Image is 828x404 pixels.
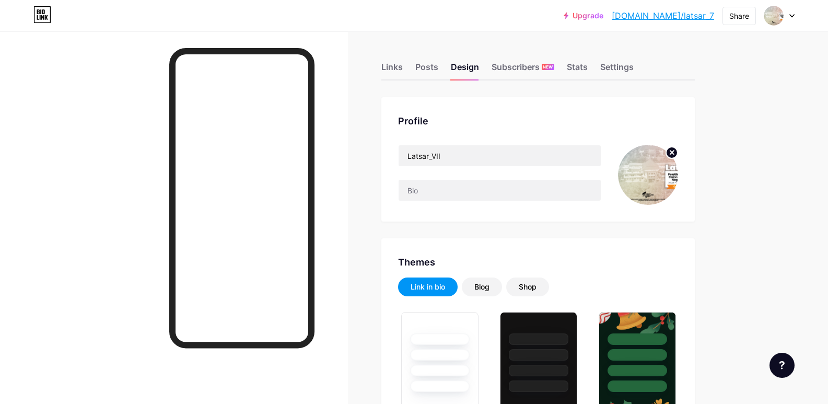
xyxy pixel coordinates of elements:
[451,61,479,79] div: Design
[612,9,714,22] a: [DOMAIN_NAME]/latsar_7
[618,145,678,205] img: latsar_7
[729,10,749,21] div: Share
[381,61,403,79] div: Links
[398,114,678,128] div: Profile
[474,282,489,292] div: Blog
[398,255,678,269] div: Themes
[564,11,603,20] a: Upgrade
[415,61,438,79] div: Posts
[600,61,634,79] div: Settings
[399,145,601,166] input: Name
[492,61,554,79] div: Subscribers
[519,282,537,292] div: Shop
[764,6,784,26] img: latsar_7
[411,282,445,292] div: Link in bio
[567,61,588,79] div: Stats
[543,64,553,70] span: NEW
[399,180,601,201] input: Bio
